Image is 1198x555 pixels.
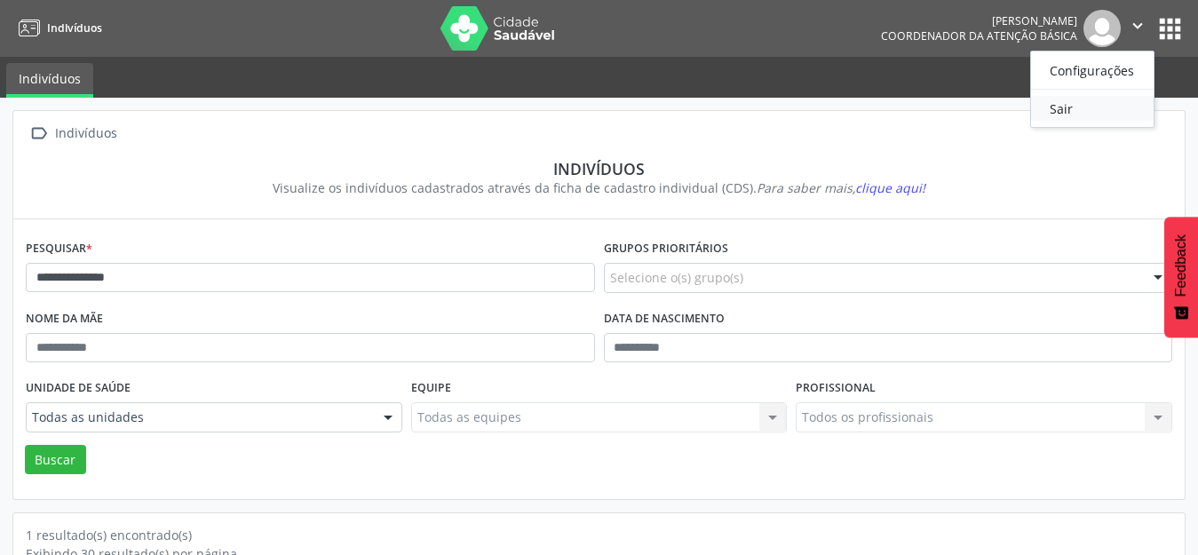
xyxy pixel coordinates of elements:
label: Data de nascimento [604,305,725,333]
a: Configurações [1031,58,1154,83]
span: Coordenador da Atenção Básica [881,28,1077,44]
a: Indivíduos [12,13,102,43]
button: apps [1154,13,1186,44]
button:  [1121,10,1154,47]
button: Buscar [25,445,86,475]
span: Todas as unidades [32,408,366,426]
button: Feedback - Mostrar pesquisa [1164,217,1198,337]
label: Unidade de saúde [26,375,131,402]
i: Para saber mais, [757,179,925,196]
span: Selecione o(s) grupo(s) [610,268,743,287]
label: Pesquisar [26,235,92,263]
img: img [1083,10,1121,47]
i:  [26,121,52,147]
i:  [1128,16,1147,36]
div: Visualize os indivíduos cadastrados através da ficha de cadastro individual (CDS). [38,178,1160,197]
label: Equipe [411,375,451,402]
a: Indivíduos [6,63,93,98]
div: Indivíduos [52,121,120,147]
label: Profissional [796,375,876,402]
div: [PERSON_NAME] [881,13,1077,28]
div: 1 resultado(s) encontrado(s) [26,526,1172,544]
label: Nome da mãe [26,305,103,333]
span: Indivíduos [47,20,102,36]
a: Sair [1031,96,1154,121]
span: clique aqui! [855,179,925,196]
span: Feedback [1173,234,1189,297]
ul:  [1030,51,1154,128]
label: Grupos prioritários [604,235,728,263]
a:  Indivíduos [26,121,120,147]
div: Indivíduos [38,159,1160,178]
